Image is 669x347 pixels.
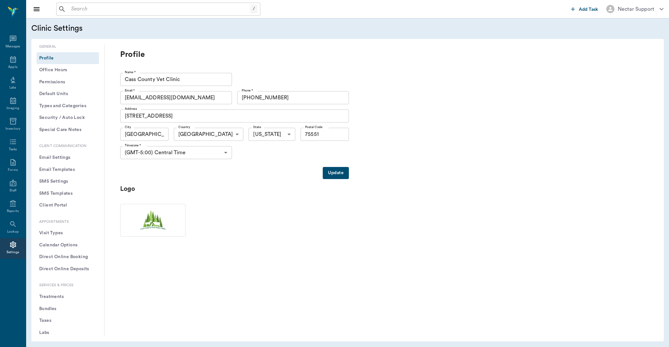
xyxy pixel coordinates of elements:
label: Postal Code [305,125,322,129]
div: / [250,5,257,13]
div: Lookup [7,229,19,234]
button: Visit Types [37,227,99,239]
button: Security / Auto Lock [37,112,99,124]
div: (GMT-5:00) Central Time [120,146,232,159]
label: Phone * [242,88,253,93]
label: Timezone * [125,143,141,148]
button: Client Portal [37,199,99,211]
button: Direct Online Deposits [37,263,99,275]
button: Labs [37,327,99,339]
button: Types and Categories [37,100,99,112]
input: 12345-6789 [301,128,349,141]
div: Imaging [7,106,19,111]
div: [GEOGRAPHIC_DATA] [174,128,244,141]
label: Country [178,125,190,129]
div: Settings [7,250,20,255]
button: Add Task [568,3,601,15]
button: Office Hours [37,64,99,76]
label: City [125,125,131,129]
label: Name * [125,70,136,74]
button: Calendar Options [37,239,99,251]
div: Tasks [9,147,17,152]
button: Permissions [37,76,99,88]
label: Address [125,107,137,111]
div: Appts [8,65,17,70]
input: Search [69,5,250,14]
button: Close drawer [30,3,43,16]
button: SMS Templates [37,188,99,200]
div: Messages [6,44,21,49]
div: Forms [8,168,18,173]
div: [US_STATE] [249,128,295,141]
button: Special Care Notes [37,124,99,136]
div: Staff [9,188,16,193]
label: State [253,125,261,129]
h5: Clinic Settings [31,23,203,34]
button: Email Templates [37,164,99,176]
div: Inventory [6,126,20,131]
button: Treatments [37,291,99,303]
button: SMS Settings [37,175,99,188]
p: Appointments [37,219,99,225]
label: Email * [125,88,135,93]
button: Profile [37,52,99,64]
p: Client Communication [37,143,99,149]
button: Nectar Support [601,3,669,15]
button: Bundles [37,303,99,315]
button: Taxes [37,315,99,327]
p: General [37,44,99,50]
button: Direct Online Booking [37,251,99,263]
p: Services & Prices [37,283,99,288]
p: Profile [120,49,382,60]
div: Reports [7,209,19,214]
button: Default Units [37,88,99,100]
button: Update [323,167,349,179]
div: Nectar Support [618,5,654,13]
p: Logo [120,184,186,194]
div: Labs [9,85,16,90]
button: Email Settings [37,152,99,164]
